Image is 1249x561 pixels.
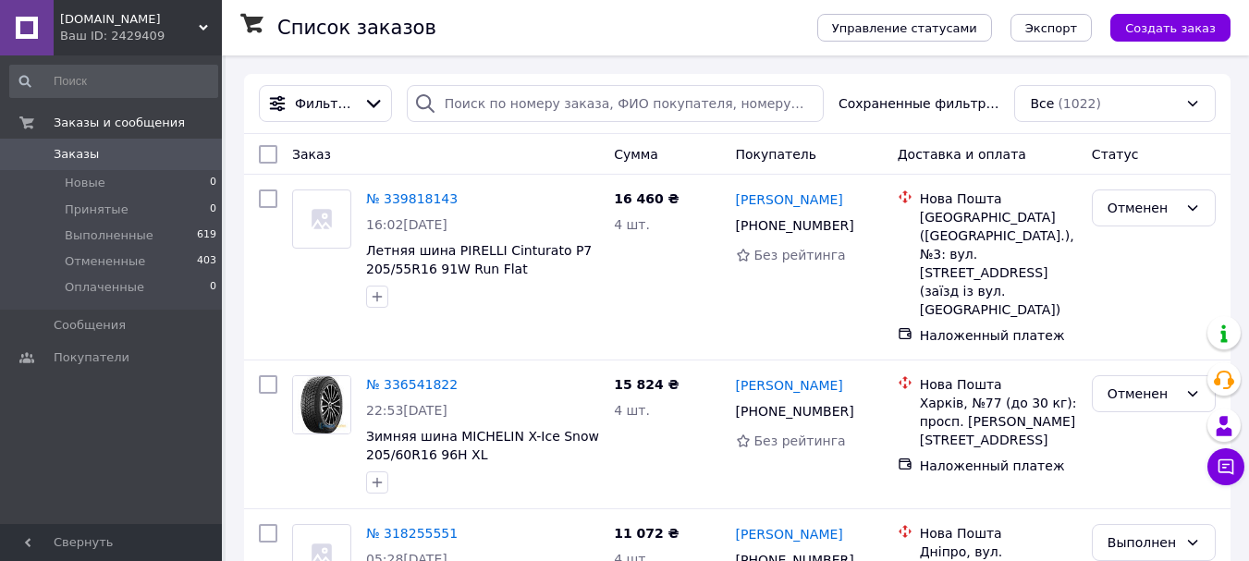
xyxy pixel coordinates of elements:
[1207,448,1244,485] button: Чат с покупателем
[277,17,436,39] h1: Список заказов
[366,429,599,462] a: Зимняя шина MICHELIN X-Ice Snow 205/60R16 96H XL
[920,189,1077,208] div: Нова Пошта
[210,201,216,218] span: 0
[1025,21,1077,35] span: Экспорт
[65,227,153,244] span: Выполненные
[614,526,680,541] span: 11 072 ₴
[54,115,185,131] span: Заказы и сообщения
[754,248,846,262] span: Без рейтинга
[366,191,458,206] a: № 339818143
[920,375,1077,394] div: Нова Пошта
[65,201,129,218] span: Принятые
[65,253,145,270] span: Отмененные
[614,217,650,232] span: 4 шт.
[736,147,817,162] span: Покупатель
[407,85,824,122] input: Поиск по номеру заказа, ФИО покупателя, номеру телефона, Email, номеру накладной
[1092,19,1231,34] a: Создать заказ
[1125,21,1216,35] span: Создать заказ
[197,227,216,244] span: 619
[366,403,447,418] span: 22:53[DATE]
[1058,96,1101,111] span: (1022)
[920,326,1077,345] div: Наложенный платеж
[1110,14,1231,42] button: Создать заказ
[920,208,1077,319] div: [GEOGRAPHIC_DATA] ([GEOGRAPHIC_DATA].), №3: вул. [STREET_ADDRESS] (заїзд із вул. [GEOGRAPHIC_DATA])
[292,375,351,434] a: Фото товару
[614,191,680,206] span: 16 460 ₴
[817,14,992,42] button: Управление статусами
[920,524,1077,543] div: Нова Пошта
[736,376,843,395] a: [PERSON_NAME]
[60,11,199,28] span: Faynaguma.com.ua
[920,394,1077,449] div: Харків, №77 (до 30 кг): просп. [PERSON_NAME][STREET_ADDRESS]
[210,175,216,191] span: 0
[9,65,218,98] input: Поиск
[832,21,977,35] span: Управление статусами
[65,279,144,296] span: Оплаченные
[754,433,846,448] span: Без рейтинга
[197,253,216,270] span: 403
[295,94,356,113] span: Фильтры
[54,349,129,366] span: Покупатели
[54,317,126,334] span: Сообщения
[1108,532,1178,553] div: Выполнен
[366,243,592,276] a: Летняя шина PIRELLI Cinturato P7 205/55R16 91W Run Flat
[732,213,858,238] div: [PHONE_NUMBER]
[54,146,99,163] span: Заказы
[614,147,658,162] span: Сумма
[366,217,447,232] span: 16:02[DATE]
[292,147,331,162] span: Заказ
[210,279,216,296] span: 0
[65,175,105,191] span: Новые
[614,377,680,392] span: 15 824 ₴
[293,376,350,433] img: Фото товару
[920,457,1077,475] div: Наложенный платеж
[614,403,650,418] span: 4 шт.
[292,189,351,249] a: Фото товару
[1092,147,1139,162] span: Статус
[1030,94,1054,113] span: Все
[60,28,222,44] div: Ваш ID: 2429409
[839,94,1000,113] span: Сохраненные фильтры:
[366,377,458,392] a: № 336541822
[366,526,458,541] a: № 318255551
[1010,14,1092,42] button: Экспорт
[736,190,843,209] a: [PERSON_NAME]
[736,525,843,543] a: [PERSON_NAME]
[1108,384,1178,404] div: Отменен
[1108,198,1178,218] div: Отменен
[898,147,1026,162] span: Доставка и оплата
[732,398,858,424] div: [PHONE_NUMBER]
